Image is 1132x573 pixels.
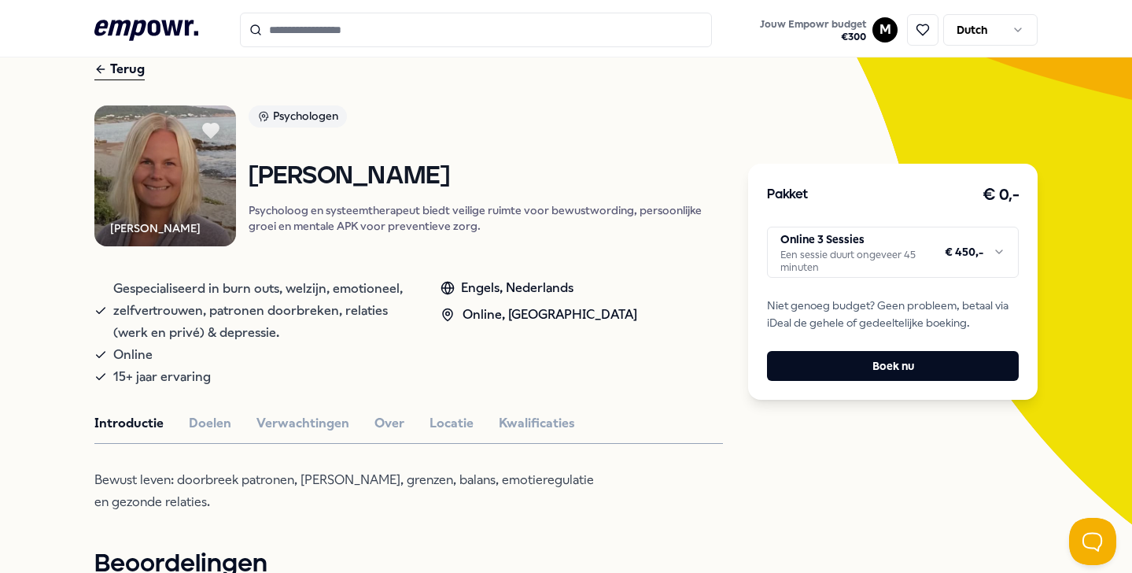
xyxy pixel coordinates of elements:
[189,413,231,434] button: Doelen
[430,413,474,434] button: Locatie
[767,351,1019,381] button: Boek nu
[760,31,866,43] span: € 300
[249,105,347,128] div: Psychologen
[113,278,409,344] span: Gespecialiseerd in burn outs, welzijn, emotioneel, zelfvertrouwen, patronen doorbreken, relaties ...
[249,202,724,234] p: Psycholoog en systeemtherapeut biedt veilige ruimte voor bewustwording, persoonlijke groei en men...
[240,13,712,47] input: Search for products, categories or subcategories
[249,105,724,133] a: Psychologen
[441,305,637,325] div: Online, [GEOGRAPHIC_DATA]
[767,297,1019,332] span: Niet genoeg budget? Geen probleem, betaal via iDeal de gehele of gedeeltelijke boeking.
[983,183,1020,208] h3: € 0,-
[757,15,869,46] button: Jouw Empowr budget€300
[113,366,211,388] span: 15+ jaar ervaring
[754,13,872,46] a: Jouw Empowr budget€300
[374,413,404,434] button: Over
[441,278,637,298] div: Engels, Nederlands
[1069,518,1116,565] iframe: Help Scout Beacon - Open
[256,413,349,434] button: Verwachtingen
[499,413,575,434] button: Kwalificaties
[94,469,606,513] p: Bewust leven: doorbreek patronen, [PERSON_NAME], grenzen, balans, emotieregulatie en gezonde rela...
[767,185,808,205] h3: Pakket
[94,105,236,247] img: Product Image
[872,17,898,43] button: M
[113,344,153,366] span: Online
[760,18,866,31] span: Jouw Empowr budget
[94,413,164,434] button: Introductie
[94,59,145,80] div: Terug
[249,163,724,190] h1: [PERSON_NAME]
[110,220,201,237] div: [PERSON_NAME]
